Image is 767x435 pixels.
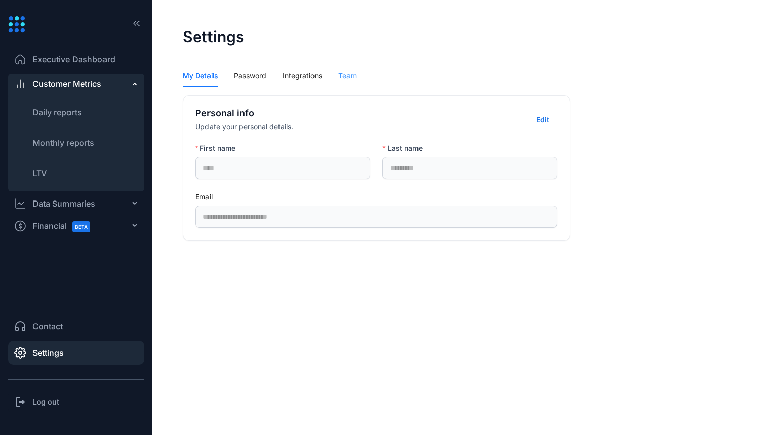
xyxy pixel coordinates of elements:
span: Executive Dashboard [32,53,115,65]
div: Password [234,70,266,81]
h3: Personal info [195,106,293,120]
span: Contact [32,320,63,332]
span: Monthly reports [32,138,94,148]
label: Last name [382,143,429,153]
h3: Log out [32,397,59,407]
span: Update your personal details. [195,122,293,131]
div: Data Summaries [32,197,95,210]
label: First name [195,143,242,153]
span: Financial [32,215,99,238]
input: First name [195,157,370,179]
span: LTV [32,168,47,178]
span: BETA [72,221,90,232]
div: Integrations [283,70,322,81]
input: Last name [382,157,557,179]
input: Email [195,206,557,228]
span: Customer Metrics [32,78,101,90]
div: My Details [183,70,218,81]
header: Settings [167,15,752,58]
div: Team [338,70,357,81]
span: Daily reports [32,107,82,117]
button: Edit [528,112,557,128]
span: Settings [32,347,64,359]
label: Email [195,191,220,203]
span: Edit [536,115,549,125]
